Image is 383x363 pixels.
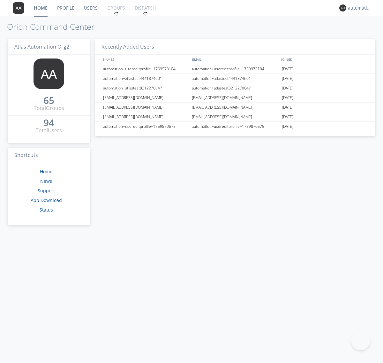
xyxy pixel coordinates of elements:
span: [DATE] [282,83,293,93]
img: spin.svg [143,12,147,16]
a: automation+usereditprofile+1759870575automation+usereditprofile+1759870575[DATE] [95,122,375,131]
a: 65 [43,97,54,104]
img: spin.svg [114,12,118,16]
span: [DATE] [282,74,293,83]
div: [EMAIL_ADDRESS][DOMAIN_NAME] [101,112,190,121]
div: [EMAIL_ADDRESS][DOMAIN_NAME] [190,103,280,112]
a: Home [40,168,52,174]
span: [DATE] [282,64,293,74]
a: 94 [43,120,54,127]
img: 373638.png [13,2,24,14]
div: automation+usereditprofile+1759870575 [190,122,280,131]
a: News [40,178,52,184]
span: [DATE] [282,93,293,103]
div: NAMES [101,55,189,64]
div: automation+usereditprofile+1759870575 [101,122,190,131]
a: automation+atlastest4441874601automation+atlastest4441874601[DATE] [95,74,375,83]
div: Total Groups [34,104,64,112]
h3: Shortcuts [8,148,90,163]
a: App Download [31,197,62,203]
div: [EMAIL_ADDRESS][DOMAIN_NAME] [190,93,280,102]
iframe: Toggle Customer Support [351,331,370,350]
div: [EMAIL_ADDRESS][DOMAIN_NAME] [101,103,190,112]
div: Total Users [36,127,62,134]
div: automation+atlastest4441874601 [190,74,280,83]
a: Status [40,207,53,213]
h3: Recently Added Users [95,39,375,55]
span: [DATE] [282,103,293,112]
a: automation+usereditprofile+1759973104automation+usereditprofile+1759973104[DATE] [95,64,375,74]
div: [EMAIL_ADDRESS][DOMAIN_NAME] [190,112,280,121]
a: [EMAIL_ADDRESS][DOMAIN_NAME][EMAIL_ADDRESS][DOMAIN_NAME][DATE] [95,112,375,122]
img: 373638.png [34,58,64,89]
div: [EMAIL_ADDRESS][DOMAIN_NAME] [101,93,190,102]
div: automation+atlastest8212270047 [190,83,280,93]
a: [EMAIL_ADDRESS][DOMAIN_NAME][EMAIL_ADDRESS][DOMAIN_NAME][DATE] [95,103,375,112]
div: automation+atlastest4441874601 [101,74,190,83]
img: 373638.png [339,4,346,12]
div: automation+usereditprofile+1759973104 [101,64,190,73]
span: [DATE] [282,112,293,122]
div: 65 [43,97,54,104]
a: [EMAIL_ADDRESS][DOMAIN_NAME][EMAIL_ADDRESS][DOMAIN_NAME][DATE] [95,93,375,103]
div: automation+usereditprofile+1759973104 [190,64,280,73]
div: 94 [43,120,54,126]
a: Support [38,188,55,194]
div: EMAIL [191,55,280,64]
div: automation+atlas0017+org2 [348,5,372,11]
div: automation+atlastest8212270047 [101,83,190,93]
a: automation+atlastest8212270047automation+atlastest8212270047[DATE] [95,83,375,93]
div: JOINED [280,55,369,64]
span: [DATE] [282,122,293,131]
span: Atlas Automation Org2 [14,43,69,50]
